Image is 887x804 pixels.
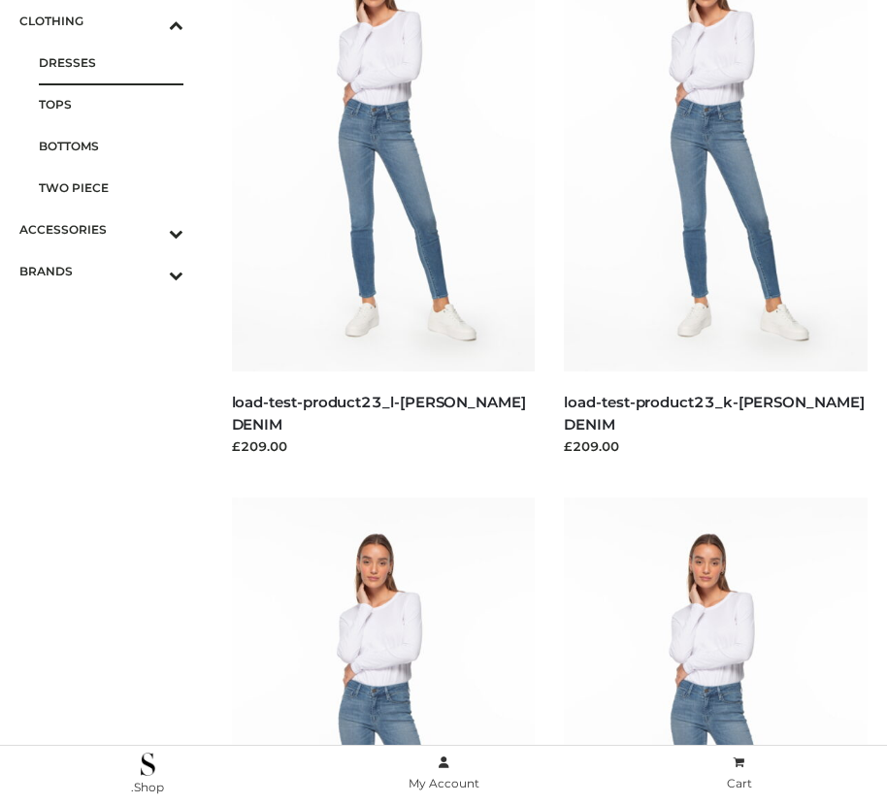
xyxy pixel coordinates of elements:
[115,209,183,250] button: Toggle Submenu
[232,393,526,434] a: load-test-product23_l-[PERSON_NAME] DENIM
[39,83,183,125] a: TOPS
[115,250,183,292] button: Toggle Submenu
[232,436,536,456] div: £209.00
[296,752,592,795] a: My Account
[39,51,183,74] span: DRESSES
[564,436,868,456] div: £209.00
[39,93,183,115] span: TOPS
[39,125,183,167] a: BOTTOMS
[39,167,183,209] a: TWO PIECE
[19,209,183,250] a: ACCESSORIESToggle Submenu
[564,393,864,434] a: load-test-product23_k-[PERSON_NAME] DENIM
[39,177,183,199] span: TWO PIECE
[409,776,479,790] span: My Account
[39,135,183,157] span: BOTTOMS
[19,10,183,32] span: CLOTHING
[19,250,183,292] a: BRANDSToggle Submenu
[19,260,183,282] span: BRANDS
[727,776,752,790] span: Cart
[591,752,887,795] a: Cart
[141,753,155,776] img: .Shop
[39,42,183,83] a: DRESSES
[19,218,183,241] span: ACCESSORIES
[131,780,164,794] span: .Shop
